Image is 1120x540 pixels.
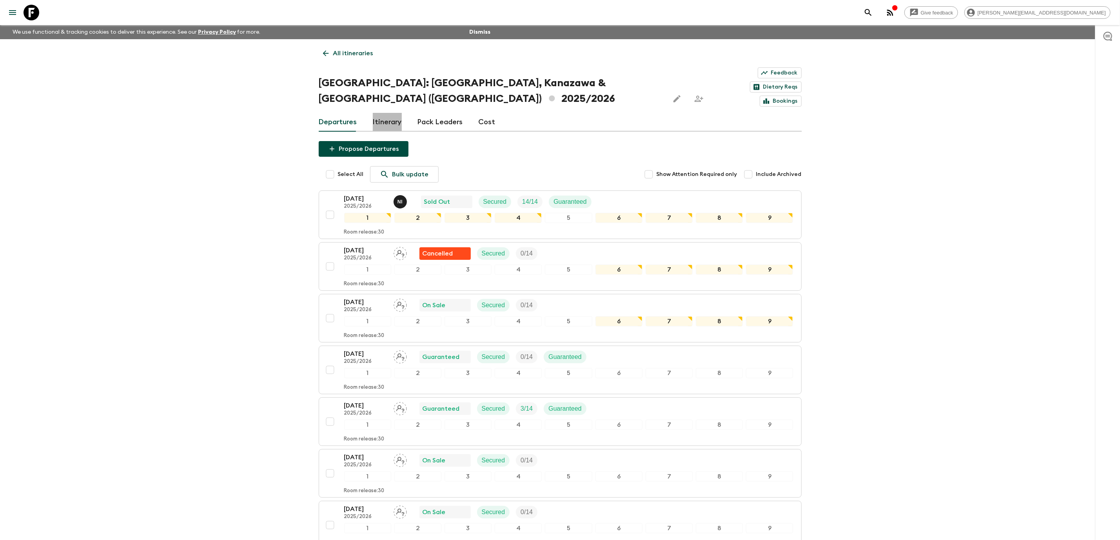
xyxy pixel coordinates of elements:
p: Guaranteed [423,404,460,413]
p: Room release: 30 [344,436,385,442]
p: Guaranteed [423,352,460,362]
div: 3 [445,213,492,223]
p: 14 / 14 [522,197,538,207]
div: 9 [746,471,793,482]
button: [DATE]2025/2026Assign pack leaderOn SaleSecuredTrip Fill123456789Room release:30 [319,449,802,498]
div: 8 [696,368,743,378]
span: Select All [338,170,364,178]
a: Departures [319,113,357,132]
p: Secured [483,197,507,207]
p: 2025/2026 [344,514,387,520]
p: 0 / 14 [521,352,533,362]
button: Dismiss [467,27,492,38]
button: [DATE]2025/2026Assign pack leaderGuaranteedSecuredTrip FillGuaranteed123456789Room release:30 [319,346,802,394]
div: 4 [495,316,542,326]
div: 8 [696,213,743,223]
div: 6 [595,316,643,326]
p: We use functional & tracking cookies to deliver this experience. See our for more. [9,25,264,39]
p: Guaranteed [548,404,582,413]
div: 1 [344,316,391,326]
a: Dietary Reqs [750,82,802,92]
div: 4 [495,420,542,430]
span: Assign pack leader [394,249,407,256]
div: 1 [344,265,391,275]
span: Give feedback [917,10,958,16]
button: [DATE]2025/2026Naoya IshidaSold OutSecuredTrip FillGuaranteed123456789Room release:30 [319,190,802,239]
p: Secured [482,301,505,310]
div: 4 [495,213,542,223]
div: 3 [445,420,492,430]
p: Room release: 30 [344,488,385,494]
div: 7 [646,265,693,275]
p: [DATE] [344,297,387,307]
div: 2 [394,265,441,275]
p: [DATE] [344,349,387,359]
div: 1 [344,420,391,430]
button: Edit this itinerary [669,91,685,107]
p: All itineraries [333,49,373,58]
div: 9 [746,265,793,275]
p: [DATE] [344,504,387,514]
p: Bulk update [392,170,429,179]
p: Sold Out [424,197,450,207]
p: [DATE] [344,194,387,203]
div: 7 [646,471,693,482]
span: Assign pack leader [394,508,407,514]
span: Share this itinerary [691,91,707,107]
div: 1 [344,213,391,223]
div: 4 [495,471,542,482]
p: 3 / 14 [521,404,533,413]
div: 4 [495,523,542,533]
div: 4 [495,265,542,275]
div: 2 [394,368,441,378]
div: 1 [344,523,391,533]
button: [DATE]2025/2026Assign pack leaderOn SaleSecuredTrip Fill123456789Room release:30 [319,294,802,342]
p: 0 / 14 [521,301,533,310]
p: 2025/2026 [344,255,387,261]
div: 4 [495,368,542,378]
button: menu [5,5,20,20]
p: 0 / 14 [521,456,533,465]
div: 3 [445,471,492,482]
div: 2 [394,316,441,326]
p: Guaranteed [548,352,582,362]
p: Secured [482,249,505,258]
p: [DATE] [344,401,387,410]
button: NI [394,195,408,208]
button: [DATE]2025/2026Assign pack leaderGuaranteedSecuredTrip FillGuaranteed123456789Room release:30 [319,397,802,446]
div: 9 [746,523,793,533]
div: 2 [394,213,441,223]
div: 6 [595,471,643,482]
div: 3 [445,368,492,378]
p: Room release: 30 [344,333,385,339]
button: [DATE]2025/2026Assign pack leaderFlash Pack cancellationSecuredTrip Fill123456789Room release:30 [319,242,802,291]
div: 8 [696,265,743,275]
button: Propose Departures [319,141,408,157]
div: 2 [394,523,441,533]
div: Flash Pack cancellation [419,247,471,260]
p: Room release: 30 [344,229,385,236]
span: Assign pack leader [394,301,407,307]
a: Cost [479,113,496,132]
div: 3 [445,316,492,326]
p: Secured [482,456,505,465]
a: Bulk update [370,166,439,183]
a: Give feedback [904,6,958,19]
a: Bookings [760,96,802,107]
a: Itinerary [373,113,402,132]
div: 7 [646,523,693,533]
div: 9 [746,316,793,326]
h1: [GEOGRAPHIC_DATA]: [GEOGRAPHIC_DATA], Kanazawa & [GEOGRAPHIC_DATA] ([GEOGRAPHIC_DATA]) 2025/2026 [319,75,663,107]
div: 8 [696,420,743,430]
div: Secured [477,402,510,415]
p: 0 / 14 [521,507,533,517]
p: 2025/2026 [344,410,387,417]
div: 5 [545,471,592,482]
a: All itineraries [319,45,378,61]
div: 8 [696,471,743,482]
p: 2025/2026 [344,203,387,210]
div: Trip Fill [516,299,537,312]
p: 2025/2026 [344,462,387,468]
div: 2 [394,471,441,482]
div: 2 [394,420,441,430]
